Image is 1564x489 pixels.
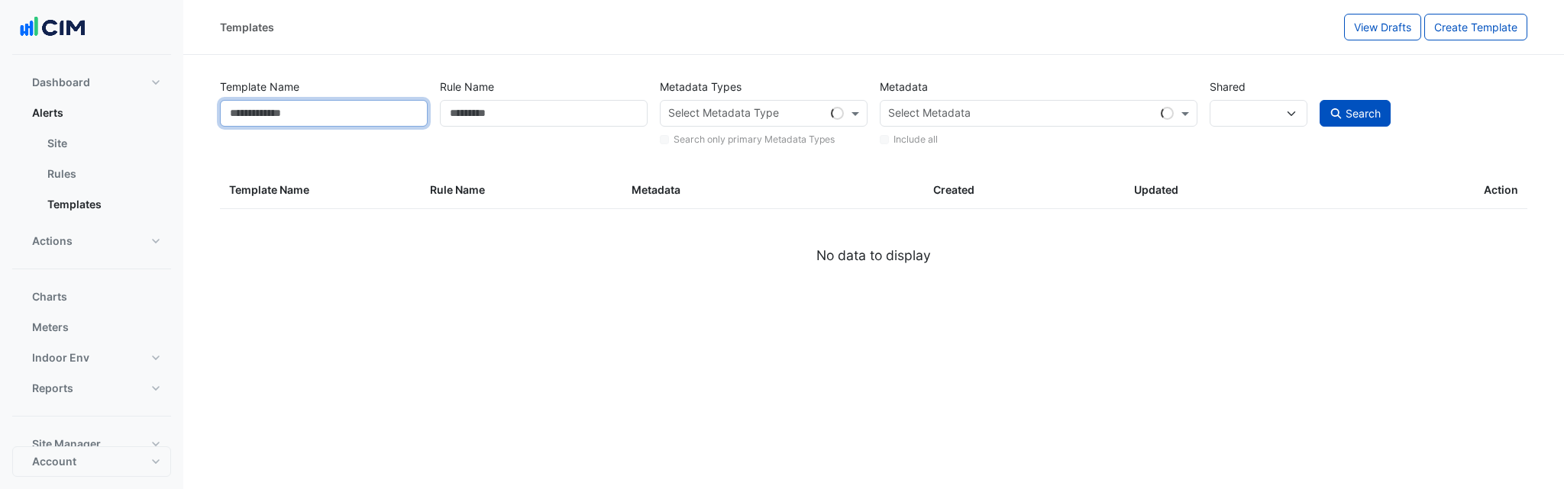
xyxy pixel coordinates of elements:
button: Dashboard [12,67,171,98]
label: Include all [893,133,938,146]
button: Create Template [1424,14,1527,40]
button: Reports [12,373,171,404]
a: Site [35,128,171,159]
button: Meters [12,312,171,343]
button: Charts [12,281,171,312]
img: Company Logo [18,12,87,43]
div: Select Metadata Type [666,105,779,124]
label: Rule Name [440,73,494,100]
div: Select Metadata [886,105,971,124]
span: Reports [32,381,73,396]
a: Templates [35,189,171,220]
span: Metadata [632,183,680,196]
label: Search only primary Metadata Types [674,133,835,146]
button: Account [12,446,171,477]
button: Indoor Env [12,343,171,373]
div: Templates [220,19,274,35]
button: Search [1320,100,1391,127]
button: Site Manager [12,429,171,459]
label: Metadata Types [660,73,742,100]
span: Search [1346,107,1381,120]
span: Template Name [229,183,309,196]
span: Charts [32,289,67,304]
span: Updated [1134,183,1178,196]
label: Shared [1210,73,1246,100]
span: Actions [32,233,73,249]
button: Alerts [12,98,171,128]
span: Indoor Env [32,350,89,365]
span: Meters [32,320,69,335]
span: Created [933,183,974,196]
span: Dashboard [32,75,90,90]
button: Actions [12,226,171,256]
a: Rules [35,159,171,189]
label: Template Name [220,73,299,100]
span: Site Manager [32,436,101,452]
label: Metadata [880,73,928,100]
span: Alerts [32,105,63,121]
span: Action [1484,182,1518,199]
span: Create Template [1434,21,1517,34]
span: Account [32,454,76,469]
div: Alerts [12,128,171,226]
button: View Drafts [1344,14,1421,40]
span: View Drafts [1354,21,1411,34]
div: No data to display [220,246,1527,265]
span: Rule Name [430,183,485,196]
